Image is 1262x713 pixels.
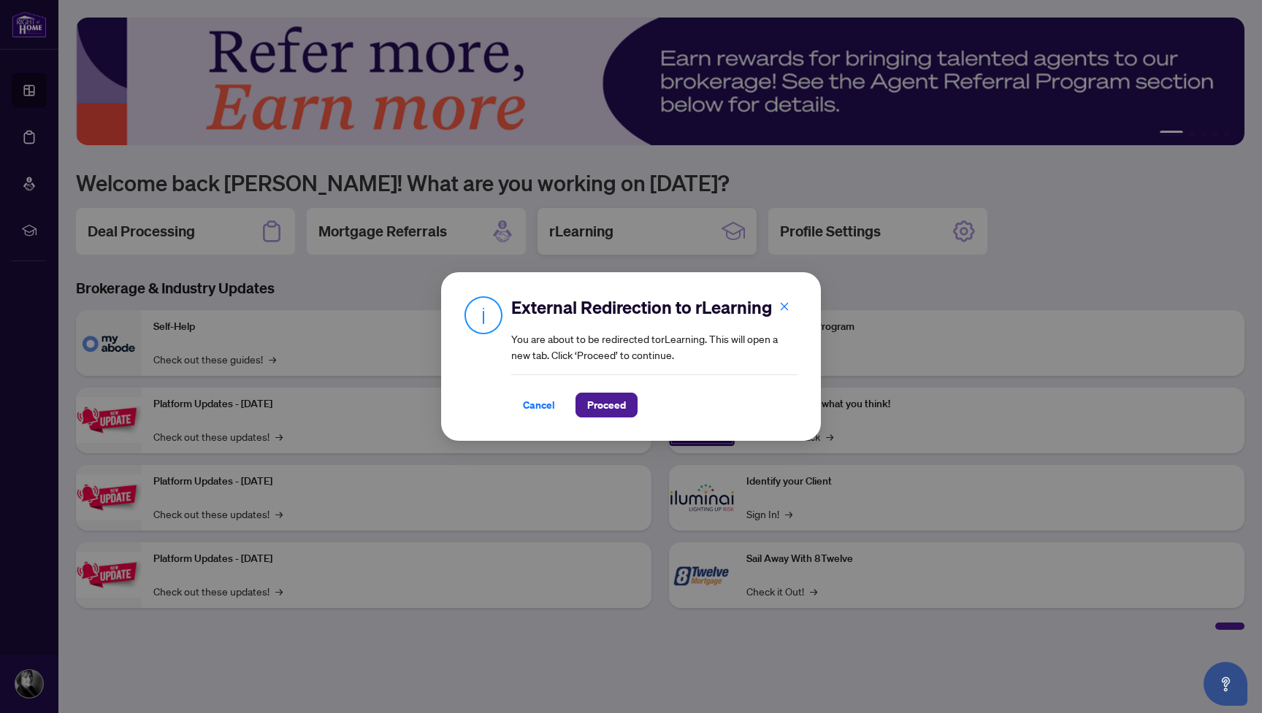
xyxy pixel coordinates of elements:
[511,393,567,417] button: Cancel
[523,393,555,417] span: Cancel
[575,393,638,417] button: Proceed
[587,393,626,417] span: Proceed
[511,296,798,319] h2: External Redirection to rLearning
[464,296,502,334] img: Info Icon
[779,301,789,312] span: close
[511,296,798,417] div: You are about to be redirected to rLearning . This will open a new tab. Click ‘Proceed’ to continue.
[1204,662,1247,706] button: Open asap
